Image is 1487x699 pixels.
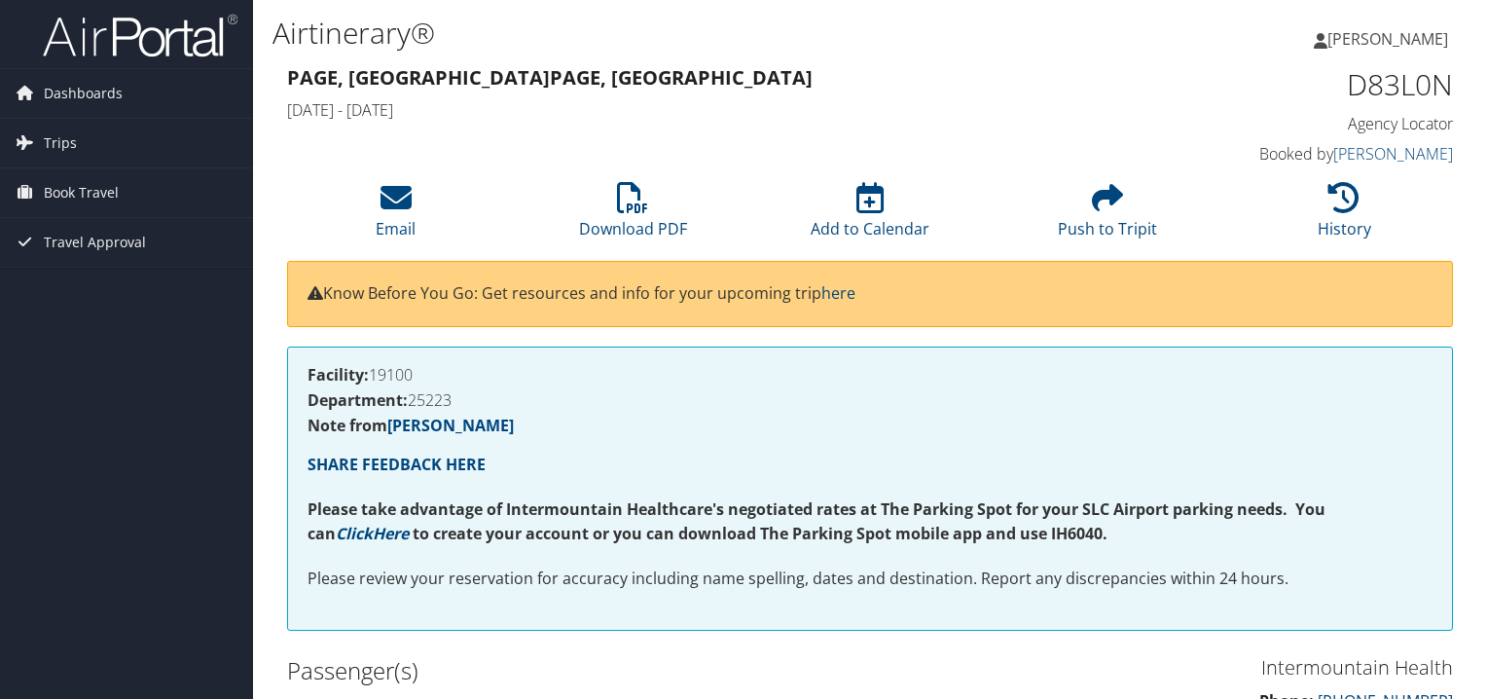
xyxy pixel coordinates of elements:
p: Know Before You Go: Get resources and info for your upcoming trip [308,281,1433,307]
h1: D83L0N [1183,64,1453,105]
strong: Page, [GEOGRAPHIC_DATA] Page, [GEOGRAPHIC_DATA] [287,64,813,91]
a: SHARE FEEDBACK HERE [308,454,486,475]
p: Please review your reservation for accuracy including name spelling, dates and destination. Repor... [308,567,1433,592]
img: airportal-logo.png [43,13,237,58]
h4: 25223 [308,392,1433,408]
a: Email [376,193,416,239]
span: Book Travel [44,168,119,217]
strong: Please take advantage of Intermountain Healthcare's negotiated rates at The Parking Spot for your... [308,498,1325,545]
a: Download PDF [579,193,687,239]
strong: Facility: [308,364,369,386]
a: here [821,282,855,304]
a: [PERSON_NAME] [1314,10,1468,68]
a: Push to Tripit [1058,193,1157,239]
strong: to create your account or you can download The Parking Spot mobile app and use IH6040. [413,523,1107,544]
h4: 19100 [308,367,1433,383]
span: Trips [44,119,77,167]
a: History [1318,193,1371,239]
span: Dashboards [44,69,123,118]
a: [PERSON_NAME] [387,415,514,436]
span: Travel Approval [44,218,146,267]
a: Add to Calendar [811,193,929,239]
h4: [DATE] - [DATE] [287,99,1154,121]
strong: Note from [308,415,514,436]
a: [PERSON_NAME] [1333,143,1453,165]
h2: Passenger(s) [287,654,855,687]
a: Here [373,523,409,544]
h4: Booked by [1183,143,1453,165]
strong: Department: [308,389,408,411]
h4: Agency Locator [1183,113,1453,134]
h3: Intermountain Health [885,654,1453,681]
h1: Airtinerary® [272,13,1070,54]
a: Click [336,523,373,544]
span: [PERSON_NAME] [1327,28,1448,50]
